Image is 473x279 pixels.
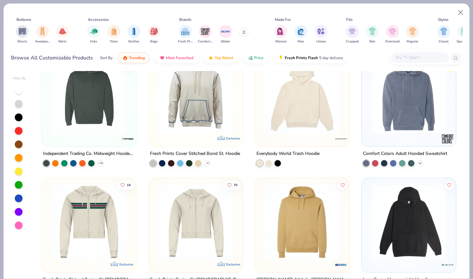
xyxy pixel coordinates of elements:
[17,39,27,44] span: Shorts
[122,132,134,145] img: Independent Trading Co. logo
[118,52,150,63] button: Trending
[150,28,157,35] img: Bags Image
[317,28,325,35] img: Unisex Image
[178,25,193,44] div: filter for Fresh Prints
[98,161,103,165] span: + 36
[127,184,131,187] span: 16
[455,6,467,19] button: Close
[166,55,193,60] span: Most Favorited
[346,39,359,44] span: Cropped
[59,28,66,35] img: Skirts Image
[87,25,100,44] button: filter button
[200,27,210,36] img: Comfort Colors Image
[278,55,283,60] img: flash.gif
[35,25,50,44] div: filter for Sweatpants
[277,28,284,35] img: Women Image
[224,181,240,190] button: Like
[48,59,130,133] img: 3644f833-5bb2-4f83-981f-b4a4ab244a55
[441,258,454,271] img: Lane Seven logo
[262,59,343,133] img: 073899b8-4918-4d08-a7c8-85e0c44b2f86
[406,25,419,44] div: filter for Regular
[90,28,97,35] img: Hats Image
[457,25,471,44] div: filter for Sportswear
[179,17,191,22] div: Brands
[58,39,67,44] span: Skirts
[48,184,130,259] img: 010e4e0b-6649-4c49-b957-3efec5ee3dae
[368,59,450,133] img: ff9285ed-6195-4d41-bd6b-4a29e0566347
[385,25,400,44] button: filter button
[439,39,449,44] span: Classic
[155,184,236,259] img: f6b7758d-3930-48b0-9017-004cd56ef01c
[233,184,237,187] span: 70
[319,54,343,62] span: 5 day delivery
[346,25,359,44] div: filter for Cropped
[198,25,213,44] div: filter for Comfort Colors
[441,132,454,145] img: Comfort Colors logo
[407,39,418,44] span: Regular
[457,25,471,44] button: filter button
[127,25,140,44] button: filter button
[294,25,307,44] div: filter for Men
[389,28,396,35] img: Oversized Image
[13,76,26,81] div: Filter By
[385,25,400,44] div: filter for Oversized
[406,25,419,44] button: filter button
[445,181,454,190] button: Like
[120,262,134,266] span: Exclusive
[155,59,236,133] img: 44283f60-1aba-4b02-9c50-56c64dcdfe79
[243,52,268,63] button: Price
[294,25,307,44] button: filter button
[16,25,29,44] button: filter button
[437,25,450,44] div: filter for Classic
[19,28,26,35] img: Shorts Image
[129,55,145,60] span: Trending
[315,25,328,44] button: filter button
[56,25,69,44] div: filter for Skirts
[348,28,356,35] img: Cropped Image
[181,27,190,36] img: Fresh Prints Image
[16,25,29,44] div: filter for Shorts
[150,39,158,44] span: Bags
[35,25,50,44] button: filter button
[369,28,376,35] img: Slim Image
[117,181,134,190] button: Like
[150,150,240,158] div: Fresh Prints Cover Stitched Bond St. Hoodie
[460,28,468,35] img: Sportswear Image
[107,25,120,44] button: filter button
[285,55,318,60] span: Fresh Prints Flash
[88,17,109,22] div: Accessories
[203,52,238,63] button: Top Rated
[130,28,137,35] img: Bottles Image
[369,39,376,44] span: Slim
[395,54,444,61] input: Try "T-Shirt"
[110,39,118,44] span: Totes
[226,262,240,266] span: Exclusive
[43,150,135,158] div: Independent Trading Co. Midweight Hooded Sweatshirt
[457,39,471,44] span: Sportswear
[90,39,97,44] span: Hats
[438,17,449,22] div: Styles
[219,25,232,44] button: filter button
[338,181,347,190] button: Like
[215,55,233,60] span: Top Rated
[107,25,120,44] div: filter for Totes
[11,54,93,62] div: Browse All Customizable Products
[254,55,264,60] span: Price
[100,55,113,61] div: Sort By
[148,25,161,44] div: filter for Bags
[178,25,193,44] button: filter button
[39,28,46,35] img: Sweatpants Image
[198,25,213,44] button: filter button
[297,28,304,35] img: Men Image
[87,25,100,44] div: filter for Hats
[274,25,287,44] button: filter button
[208,55,213,60] img: TopRated.gif
[16,17,31,22] div: Bottoms
[275,17,291,22] div: Made For
[437,25,450,44] button: filter button
[128,39,139,44] span: Bottles
[219,25,232,44] div: filter for Gildan
[262,184,343,259] img: 37fe751e-17fc-48ae-b061-394e7dd6c83e
[335,132,348,145] img: Everybody World logo
[368,184,450,259] img: d4f2fbe1-82be-444d-8301-3118952be36b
